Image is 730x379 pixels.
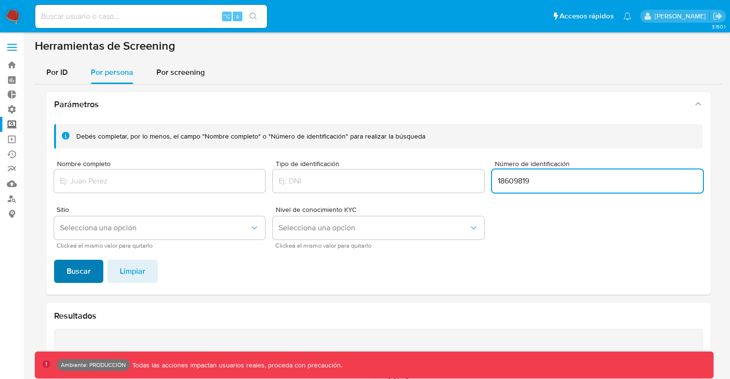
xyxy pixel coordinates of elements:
input: Buscar usuario o caso... [35,10,267,23]
button: search-icon [243,10,263,23]
span: s [236,12,239,21]
p: Todas las acciones impactan usuarios reales, proceda con precaución. [130,361,342,370]
span: Accesos rápidos [560,11,614,21]
p: Ambiente: PRODUCCIÓN [61,363,126,367]
a: Salir [713,11,723,21]
span: ⌥ [223,12,230,21]
a: Notificaciones [623,12,632,20]
p: lucio.romano@mercadolibre.com [655,12,709,21]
